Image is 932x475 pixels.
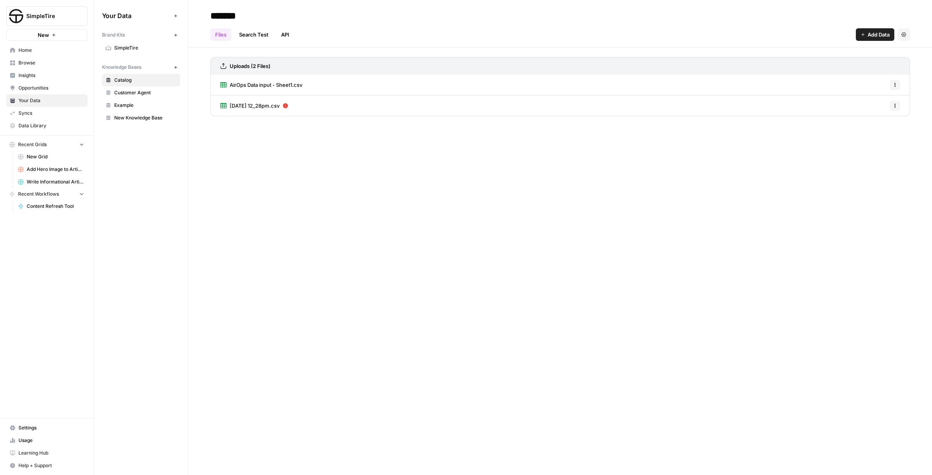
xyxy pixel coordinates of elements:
[18,141,47,148] span: Recent Grids
[18,191,59,198] span: Recent Workflows
[6,94,88,107] a: Your Data
[114,77,177,84] span: Catalog
[114,89,177,96] span: Customer Agent
[6,69,88,82] a: Insights
[15,150,88,163] a: New Grid
[6,82,88,94] a: Opportunities
[220,95,288,116] a: [DATE] 12_28pm.csv
[210,28,231,41] a: Files
[18,72,84,79] span: Insights
[26,12,74,20] span: SimpleTire
[220,57,270,75] a: Uploads (2 Files)
[6,29,88,41] button: New
[9,9,23,23] img: SimpleTire Logo
[276,28,294,41] a: API
[18,47,84,54] span: Home
[102,64,141,71] span: Knowledge Bases
[18,424,84,431] span: Settings
[18,437,84,444] span: Usage
[102,99,180,112] a: Example
[102,31,125,39] span: Brand Kits
[102,86,180,99] a: Customer Agent
[15,163,88,176] a: Add Hero Image to Article
[102,11,171,20] span: Your Data
[856,28,894,41] button: Add Data
[6,139,88,150] button: Recent Grids
[27,203,84,210] span: Content Refresh Tool
[230,62,270,70] h3: Uploads (2 Files)
[18,110,84,117] span: Syncs
[15,200,88,213] a: Content Refresh Tool
[6,107,88,119] a: Syncs
[220,75,302,95] a: AirOps Data input - Sheet1.csv
[6,57,88,69] a: Browse
[230,102,280,110] span: [DATE] 12_28pm.csv
[27,178,84,185] span: Write Informational Articles [DATE]
[15,176,88,188] a: Write Informational Articles [DATE]
[18,462,84,469] span: Help + Support
[6,422,88,434] a: Settings
[6,6,88,26] button: Workspace: SimpleTire
[102,112,180,124] a: New Knowledge Base
[114,102,177,109] span: Example
[18,449,84,457] span: Learning Hub
[18,97,84,104] span: Your Data
[114,114,177,121] span: New Knowledge Base
[868,31,890,39] span: Add Data
[6,188,88,200] button: Recent Workflows
[38,31,49,39] span: New
[114,44,177,51] span: SimpleTire
[18,84,84,92] span: Opportunities
[6,434,88,447] a: Usage
[6,459,88,472] button: Help + Support
[27,153,84,160] span: New Grid
[6,119,88,132] a: Data Library
[18,122,84,129] span: Data Library
[102,74,180,86] a: Catalog
[234,28,273,41] a: Search Test
[6,447,88,459] a: Learning Hub
[102,42,180,54] a: SimpleTire
[6,44,88,57] a: Home
[230,81,302,89] span: AirOps Data input - Sheet1.csv
[18,59,84,66] span: Browse
[27,166,84,173] span: Add Hero Image to Article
